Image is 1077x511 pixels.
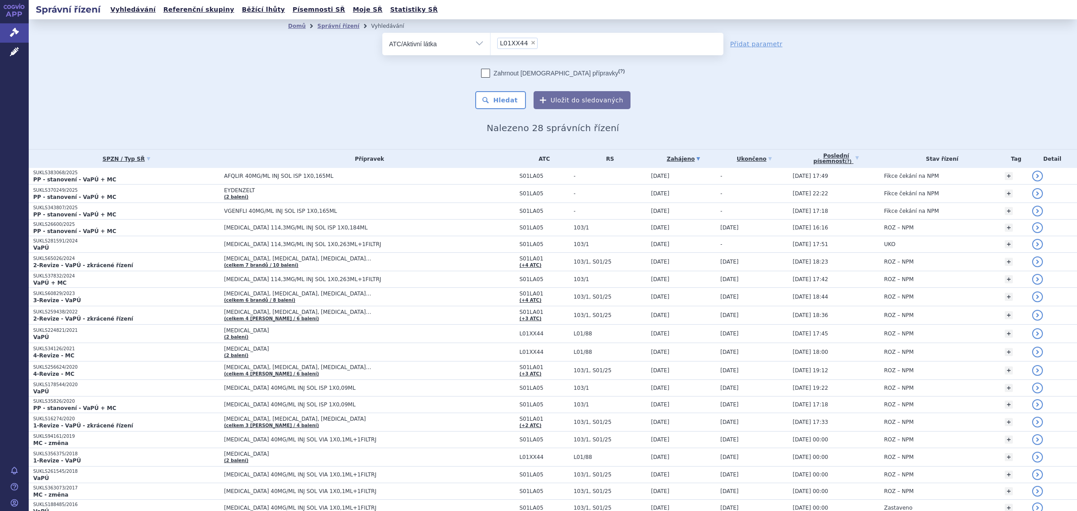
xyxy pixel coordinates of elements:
[1005,487,1013,495] a: +
[33,382,219,388] p: SUKLS178544/2020
[519,208,569,214] span: S01LA05
[224,451,448,457] span: [MEDICAL_DATA]
[519,298,541,303] a: (+4 ATC)
[845,159,852,164] abbr: (?)
[793,312,828,318] span: [DATE] 18:36
[519,190,569,197] span: S01LA05
[224,346,448,352] span: [MEDICAL_DATA]
[574,488,647,494] span: 103/1, S01/25
[884,436,914,443] span: ROZ – NPM
[1005,275,1013,283] a: +
[793,367,828,374] span: [DATE] 19:12
[1005,453,1013,461] a: +
[33,297,81,304] strong: 3-Revize - VaPÚ
[519,225,569,231] span: S01LA05
[793,190,828,197] span: [DATE] 22:22
[519,454,569,460] span: L01XX44
[224,335,248,339] a: (2 balení)
[519,471,569,478] span: S01LA05
[1032,291,1043,302] a: detail
[1032,417,1043,427] a: detail
[519,349,569,355] span: L01XX44
[33,316,133,322] strong: 2-Revize - VaPÚ - zkrácené řízení
[224,488,448,494] span: [MEDICAL_DATA] 40MG/ML INJ SOL VIA 1X0,1ML+1FILTRJ
[884,241,895,247] span: UKO
[1032,188,1043,199] a: detail
[534,91,630,109] button: Uložit do sledovaných
[33,211,116,218] strong: PP - stanovení - VaPÚ + MC
[720,349,739,355] span: [DATE]
[387,4,440,16] a: Statistiky SŘ
[651,419,670,425] span: [DATE]
[574,190,647,197] span: -
[224,416,448,422] span: [MEDICAL_DATA], [MEDICAL_DATA], [MEDICAL_DATA]
[540,37,545,48] input: L01XX44
[884,349,914,355] span: ROZ – NPM
[651,349,670,355] span: [DATE]
[29,3,108,16] h2: Správní řízení
[884,312,914,318] span: ROZ – NPM
[1005,384,1013,392] a: +
[519,436,569,443] span: S01LA05
[793,173,828,179] span: [DATE] 17:49
[33,176,116,183] strong: PP - stanovení - VaPÚ + MC
[224,241,448,247] span: [MEDICAL_DATA] 114,3MG/ML INJ SOL 1X0,263ML+1FILTRJ
[33,416,219,422] p: SUKLS16274/2020
[224,385,448,391] span: [MEDICAL_DATA] 40MG/ML INJ SOL ISP 1X0,09ML
[33,352,74,359] strong: 4-Revize - MC
[1032,399,1043,410] a: detail
[574,367,647,374] span: 103/1, S01/25
[519,416,569,422] span: S01LA01
[720,471,739,478] span: [DATE]
[793,471,828,478] span: [DATE] 00:00
[1032,347,1043,357] a: detail
[793,488,828,494] span: [DATE] 00:00
[519,255,569,262] span: S01LA01
[730,40,783,48] a: Přidat parametr
[1005,258,1013,266] a: +
[33,451,219,457] p: SUKLS356375/2018
[224,401,448,408] span: [MEDICAL_DATA] 40MG/ML INJ SOL ISP 1X0,09ML
[515,150,569,168] th: ATC
[33,170,219,176] p: SUKLS383068/2025
[519,423,541,428] a: (+2 ATC)
[108,4,158,16] a: Vyhledávání
[239,4,288,16] a: Běžící lhůty
[33,194,116,200] strong: PP - stanovení - VaPÚ + MC
[530,40,536,45] span: ×
[574,276,647,282] span: 103/1
[33,398,219,405] p: SUKLS35826/2020
[651,367,670,374] span: [DATE]
[651,208,670,214] span: [DATE]
[224,505,448,511] span: [MEDICAL_DATA] 40MG/ML INJ SOL VIA 1X0,1ML+1FILTRJ
[33,423,133,429] strong: 1-Revize - VaPÚ - zkrácené řízení
[1032,239,1043,250] a: detail
[1005,172,1013,180] a: +
[33,440,68,446] strong: MC - změna
[1005,436,1013,444] a: +
[884,208,939,214] span: Fikce čekání na NPM
[884,471,914,478] span: ROZ – NPM
[720,225,739,231] span: [DATE]
[651,330,670,337] span: [DATE]
[574,173,647,179] span: -
[651,454,670,460] span: [DATE]
[651,241,670,247] span: [DATE]
[371,19,416,33] li: Vyhledávání
[720,312,739,318] span: [DATE]
[651,312,670,318] span: [DATE]
[569,150,647,168] th: RS
[574,401,647,408] span: 103/1
[161,4,237,16] a: Referenční skupiny
[574,349,647,355] span: L01/88
[651,488,670,494] span: [DATE]
[793,276,828,282] span: [DATE] 17:42
[1005,348,1013,356] a: +
[720,488,739,494] span: [DATE]
[224,316,319,321] a: (celkem 4 [PERSON_NAME] / 6 balení)
[224,423,319,428] a: (celkem 3 [PERSON_NAME] / 4 balení)
[1032,365,1043,376] a: detail
[224,364,448,370] span: [MEDICAL_DATA], [MEDICAL_DATA], [MEDICAL_DATA]…
[793,401,828,408] span: [DATE] 17:18
[519,385,569,391] span: S01LA05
